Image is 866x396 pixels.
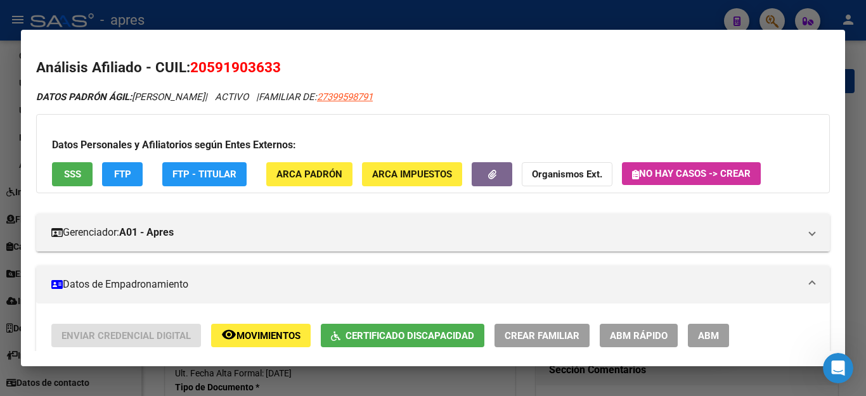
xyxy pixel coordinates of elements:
span: 20591903633 [190,59,281,75]
button: Crear Familiar [494,324,590,347]
mat-expansion-panel-header: Gerenciador:A01 - Apres [36,214,830,252]
span: ABM Rápido [610,330,668,342]
div: [PERSON_NAME], Gracias [PERSON_NAME]! [46,268,243,308]
button: Movimientos [211,324,311,347]
div: Ludmila dice… [10,205,243,268]
mat-expansion-panel-header: Datos de Empadronamiento [36,265,830,303]
mat-icon: remove_red_eye [221,327,236,342]
div: Cualquier otra consulta, quedamos a disposición. [20,213,198,238]
div: [PERSON_NAME] • Hace 17h [20,248,130,255]
button: Enviar un mensaje… [217,294,238,314]
iframe: Intercom live chat [823,353,853,383]
button: Adjuntar un archivo [60,299,70,309]
span: Enviar Credencial Digital [61,330,191,342]
button: Certificado Discapacidad [321,324,484,347]
mat-panel-title: Gerenciador: [51,225,799,240]
button: ABM [688,324,729,347]
button: Selector de emoji [20,299,30,309]
button: go back [8,5,32,29]
button: ARCA Padrón [266,162,352,186]
span: FTP - Titular [172,169,236,181]
span: Crear Familiar [505,330,579,342]
span: ARCA Impuestos [372,169,452,181]
button: Selector de gif [40,299,50,309]
span: FTP [114,169,131,181]
button: FTP - Titular [162,162,247,186]
i: | ACTIVO | [36,91,373,103]
button: SSS [52,162,93,186]
strong: A01 - Apres [119,225,174,240]
span: 27399598791 [317,91,373,103]
span: FAMILIAR DE: [259,91,373,103]
div: [PERSON_NAME], la baja no existe, ya que lo empadronaste inactivo, entonces en realidad no hay ni... [20,72,198,196]
span: Movimientos [236,330,301,342]
mat-panel-title: Datos de Empadronamiento [51,277,799,292]
div: Cualquier otra consulta, quedamos a disposición.[PERSON_NAME] • Hace 17h [10,205,208,245]
h2: Análisis Afiliado - CUIL: [36,57,830,79]
h1: Fin [61,12,77,22]
button: FTP [102,162,143,186]
strong: Organismos Ext. [532,169,602,181]
div: Valeria dice… [10,268,243,323]
span: ARCA Padrón [276,169,342,181]
h3: Datos Personales y Afiliatorios según Entes Externos: [52,137,814,153]
button: No hay casos -> Crear [622,162,761,185]
div: [PERSON_NAME], la baja no existe, ya que lo empadronaste inactivo, entonces en realidad no hay ni... [10,65,208,204]
span: [PERSON_NAME] [36,91,205,103]
button: Enviar Credencial Digital [51,324,201,347]
span: ABM [698,330,719,342]
button: Organismos Ext. [522,162,612,186]
button: ARCA Impuestos [362,162,462,186]
span: No hay casos -> Crear [632,168,751,179]
div: Te aviso en cuanto tenga novedades. [20,43,186,56]
div: Ludmila dice… [10,65,243,205]
span: SSS [64,169,81,181]
strong: DATOS PADRÓN ÁGIL: [36,91,132,103]
button: Inicio [221,5,245,29]
span: Certificado Discapacidad [346,330,474,342]
button: ABM Rápido [600,324,678,347]
img: Profile image for Fin [36,7,56,27]
div: Ludmila dice… [10,35,243,65]
textarea: Escribe un mensaje... [11,272,243,294]
div: Te aviso en cuanto tenga novedades. [10,35,196,63]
